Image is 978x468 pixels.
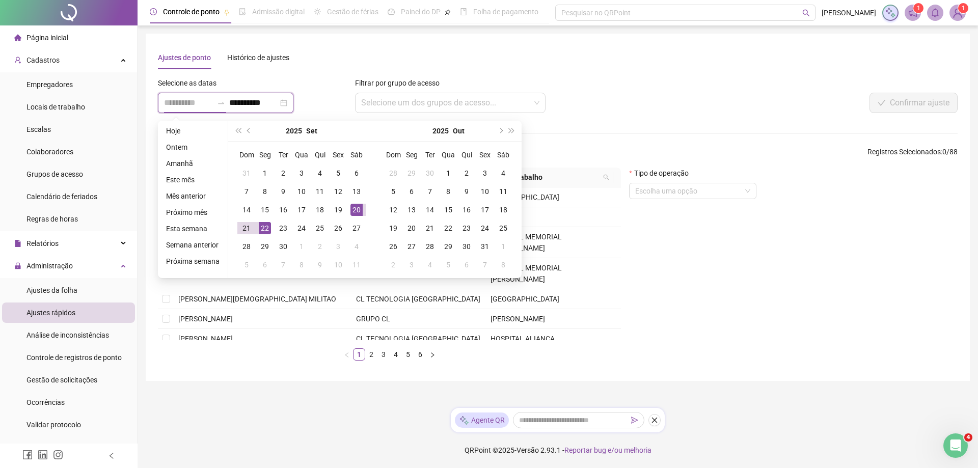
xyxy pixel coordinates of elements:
div: 12 [387,204,399,216]
td: 2025-10-08 [439,182,457,201]
span: right [429,352,436,358]
span: dashboard [388,8,395,15]
a: 2 [366,349,377,360]
div: 18 [314,204,326,216]
th: Qui [457,146,476,164]
td: 2025-09-02 [274,164,292,182]
span: Reportar bug e/ou melhoria [564,446,651,454]
td: 2025-09-07 [237,182,256,201]
span: Ocorrências [26,398,65,406]
td: 2025-09-12 [329,182,347,201]
td: 2025-10-31 [476,237,494,256]
div: 4 [314,167,326,179]
li: 3 [377,348,390,361]
span: HOSPITAL ALIANÇA [491,335,555,343]
a: 1 [354,349,365,360]
li: 5 [402,348,414,361]
li: 6 [414,348,426,361]
td: 2025-10-12 [384,201,402,219]
span: file-done [239,8,246,15]
td: 2025-09-21 [237,219,256,237]
td: 2025-11-03 [402,256,421,274]
li: Página anterior [341,348,353,361]
td: 2025-11-06 [457,256,476,274]
a: 5 [402,349,414,360]
div: 15 [259,204,271,216]
td: 2025-10-25 [494,219,512,237]
td: 2025-10-14 [421,201,439,219]
span: Ajustes da folha [26,286,77,294]
td: 2025-10-17 [476,201,494,219]
td: 2025-10-27 [402,237,421,256]
div: 28 [387,167,399,179]
div: 23 [460,222,473,234]
span: [GEOGRAPHIC_DATA] [491,295,559,303]
td: 2025-09-19 [329,201,347,219]
button: month panel [306,121,317,141]
td: 2025-09-01 [256,164,274,182]
span: Local de trabalho [486,172,600,183]
span: Admissão digital [252,8,305,16]
span: swap-right [217,99,225,107]
th: Qui [311,146,329,164]
td: 2025-09-16 [274,201,292,219]
div: 10 [332,259,344,271]
td: 2025-10-28 [421,237,439,256]
div: 29 [259,240,271,253]
div: 21 [424,222,436,234]
span: Validar protocolo [26,421,81,429]
div: 2 [460,167,473,179]
div: 2 [277,167,289,179]
span: [PERSON_NAME][DEMOGRAPHIC_DATA] MILITAO [178,295,336,303]
div: 26 [387,240,399,253]
td: 2025-09-25 [311,219,329,237]
td: 2025-10-30 [457,237,476,256]
div: 18 [497,204,509,216]
td: 2025-10-20 [402,219,421,237]
span: close [651,417,658,424]
span: 1 [962,5,965,12]
td: 2025-09-09 [274,182,292,201]
th: Sáb [347,146,366,164]
div: 21 [240,222,253,234]
td: 2025-10-11 [494,182,512,201]
li: 2 [365,348,377,361]
td: 2025-09-30 [274,237,292,256]
div: 24 [295,222,308,234]
td: 2025-10-24 [476,219,494,237]
span: : 0 / 88 [867,146,958,162]
span: 1 [917,5,920,12]
span: pushpin [224,9,230,15]
td: 2025-10-09 [457,182,476,201]
div: 25 [497,222,509,234]
td: 2025-09-04 [311,164,329,182]
th: Qua [292,146,311,164]
div: 30 [460,240,473,253]
div: 5 [442,259,454,271]
button: Confirmar ajuste [870,93,958,113]
span: Registros Selecionados [867,148,941,156]
footer: QRPoint © 2025 - 2.93.1 - [138,432,978,468]
div: 6 [259,259,271,271]
div: 22 [442,222,454,234]
li: Próxima página [426,348,439,361]
span: Colaboradores [26,148,73,156]
div: 5 [387,185,399,198]
td: 2025-10-02 [311,237,329,256]
div: 1 [259,167,271,179]
span: notification [908,8,917,17]
th: Sex [329,146,347,164]
span: [PERSON_NAME] [178,315,233,323]
td: 2025-10-01 [292,237,311,256]
td: 2025-11-02 [384,256,402,274]
span: Controle de ponto [163,8,220,16]
td: 2025-10-05 [384,182,402,201]
span: sun [314,8,321,15]
span: HOSPITAL MEMORIAL [PERSON_NAME] [491,264,562,283]
td: 2025-10-13 [402,201,421,219]
button: prev-year [243,121,255,141]
div: 14 [424,204,436,216]
span: home [14,34,21,41]
td: 2025-10-03 [329,237,347,256]
div: 7 [240,185,253,198]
